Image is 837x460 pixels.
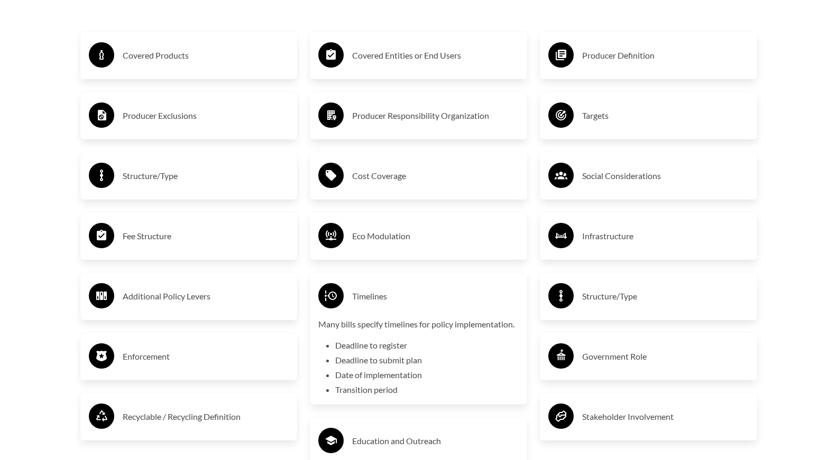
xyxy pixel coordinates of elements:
h3: Recyclable / Recycling Definition [123,408,289,425]
li: Transition period [335,383,519,396]
h3: Eco Modulation [352,228,519,245]
li: Deadline to register [335,339,519,352]
h3: Producer Exclusions [123,107,289,124]
h3: Education and Outreach [352,433,519,449]
h3: Covered Entities or End Users [352,47,519,64]
h3: Enforcement [123,348,289,365]
h3: Producer Definition [582,47,749,64]
li: Deadline to submit plan [335,354,519,367]
li: Date of implementation [335,369,519,381]
h3: Cost Coverage [352,167,519,184]
h3: Government Role [582,348,749,365]
h3: Additional Policy Levers [123,288,289,305]
h3: Targets [582,107,749,124]
h3: Stakeholder Involvement [582,408,749,425]
h3: Social Considerations [582,167,749,184]
h3: Structure/Type [123,167,289,184]
h3: Timelines [352,288,519,305]
h3: Structure/Type [582,288,749,305]
h3: Producer Responsibility Organization [352,107,519,124]
h3: Fee Structure [123,228,289,245]
h3: Infrastructure [582,228,749,245]
p: Many bills specify timelines for policy implementation. [318,318,519,331]
h3: Covered Products [123,47,289,64]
